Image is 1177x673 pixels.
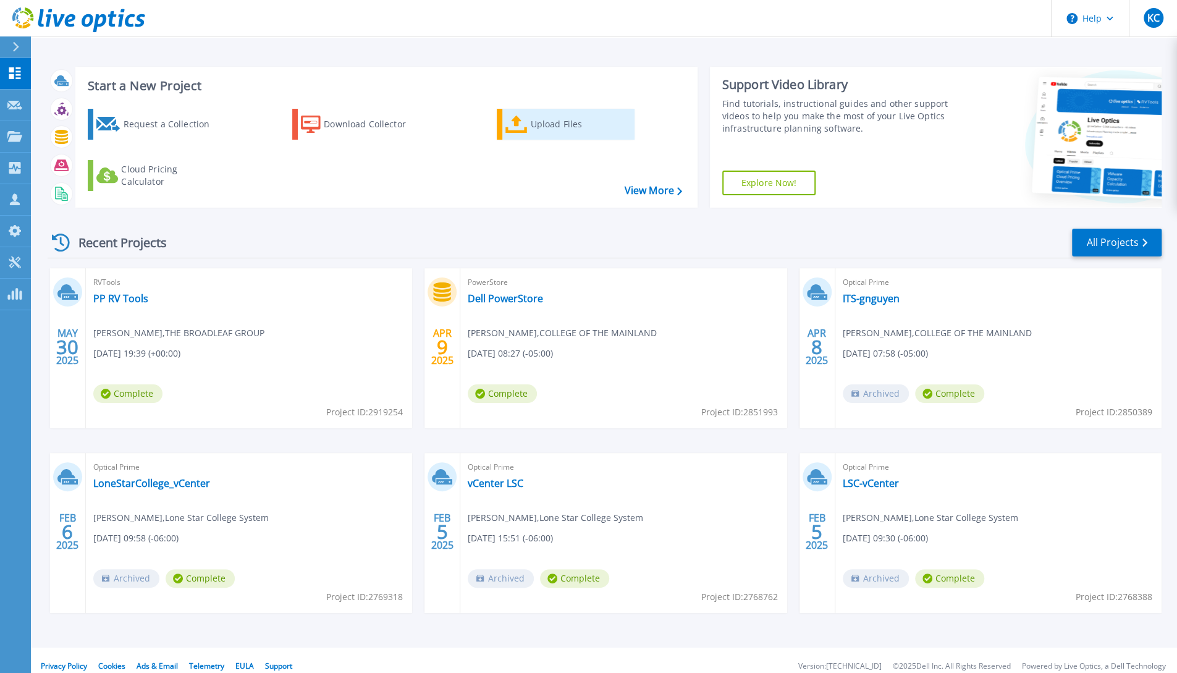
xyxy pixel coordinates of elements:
a: Telemetry [189,661,224,671]
span: [PERSON_NAME] , COLLEGE OF THE MAINLAND [843,326,1032,340]
span: Archived [843,384,909,403]
span: [DATE] 15:51 (-06:00) [468,531,553,545]
span: RVTools [93,276,405,289]
li: Version: [TECHNICAL_ID] [798,662,882,671]
a: Cloud Pricing Calculator [88,160,226,191]
span: [PERSON_NAME] , COLLEGE OF THE MAINLAND [468,326,657,340]
span: Project ID: 2768762 [701,590,778,604]
span: Complete [915,384,984,403]
div: Upload Files [530,112,629,137]
span: Complete [540,569,609,588]
span: Optical Prime [93,460,405,474]
span: 9 [437,342,448,352]
span: [DATE] 07:58 (-05:00) [843,347,928,360]
span: Project ID: 2769318 [326,590,403,604]
a: Explore Now! [722,171,816,195]
div: FEB 2025 [805,509,829,554]
h3: Start a New Project [88,79,681,93]
div: MAY 2025 [56,324,79,370]
span: Complete [166,569,235,588]
span: [PERSON_NAME] , THE BROADLEAF GROUP [93,326,264,340]
a: ITS-gnguyen [843,292,900,305]
a: Cookies [98,661,125,671]
li: Powered by Live Optics, a Dell Technology [1022,662,1166,671]
div: Support Video Library [722,77,953,93]
span: Project ID: 2919254 [326,405,403,419]
a: Upload Files [497,109,635,140]
a: Download Collector [292,109,430,140]
a: Ads & Email [137,661,178,671]
div: Find tutorials, instructional guides and other support videos to help you make the most of your L... [722,98,953,135]
span: Complete [93,384,162,403]
a: vCenter LSC [468,477,523,489]
span: Project ID: 2768388 [1076,590,1152,604]
span: [DATE] 09:30 (-06:00) [843,531,928,545]
span: Archived [843,569,909,588]
a: Dell PowerStore [468,292,543,305]
div: APR 2025 [805,324,829,370]
div: FEB 2025 [431,509,454,554]
span: Archived [93,569,159,588]
a: Request a Collection [88,109,226,140]
a: PP RV Tools [93,292,148,305]
span: [DATE] 09:58 (-06:00) [93,531,179,545]
span: [PERSON_NAME] , Lone Star College System [468,511,643,525]
a: EULA [235,661,254,671]
span: 6 [62,527,73,537]
span: KC [1147,13,1159,23]
span: Project ID: 2851993 [701,405,778,419]
a: LoneStarCollege_vCenter [93,477,210,489]
span: [PERSON_NAME] , Lone Star College System [93,511,269,525]
span: Optical Prime [843,460,1154,474]
span: PowerStore [468,276,779,289]
div: Recent Projects [48,227,184,258]
span: Optical Prime [468,460,779,474]
span: Complete [915,569,984,588]
div: Download Collector [324,112,423,137]
div: APR 2025 [431,324,454,370]
li: © 2025 Dell Inc. All Rights Reserved [893,662,1011,671]
a: All Projects [1072,229,1162,256]
span: Project ID: 2850389 [1076,405,1152,419]
div: Request a Collection [123,112,222,137]
a: Privacy Policy [41,661,87,671]
span: [DATE] 08:27 (-05:00) [468,347,553,360]
span: 8 [811,342,822,352]
span: 5 [811,527,822,537]
a: Support [265,661,292,671]
a: View More [624,185,681,197]
span: [DATE] 19:39 (+00:00) [93,347,180,360]
span: Complete [468,384,537,403]
div: Cloud Pricing Calculator [121,163,220,188]
span: [PERSON_NAME] , Lone Star College System [843,511,1018,525]
span: 30 [56,342,78,352]
span: Archived [468,569,534,588]
div: FEB 2025 [56,509,79,554]
a: LSC-vCenter [843,477,899,489]
span: 5 [437,527,448,537]
span: Optical Prime [843,276,1154,289]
